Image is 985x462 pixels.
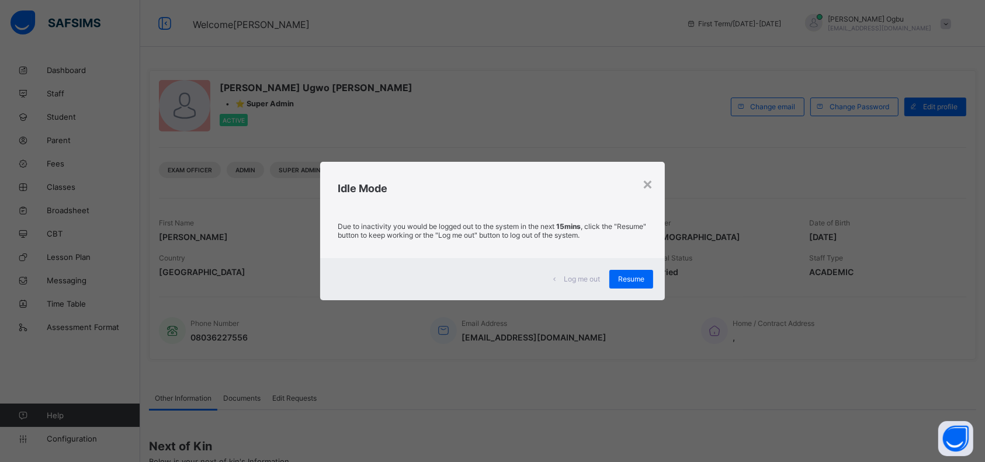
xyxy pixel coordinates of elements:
[564,275,600,283] span: Log me out
[338,182,647,194] h2: Idle Mode
[556,222,581,231] strong: 15mins
[642,173,653,193] div: ×
[618,275,644,283] span: Resume
[938,421,973,456] button: Open asap
[338,222,647,239] p: Due to inactivity you would be logged out to the system in the next , click the "Resume" button t...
